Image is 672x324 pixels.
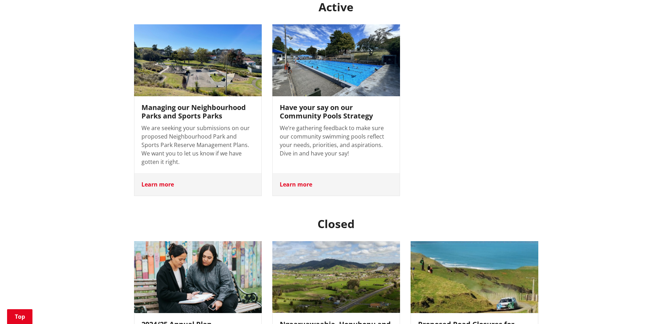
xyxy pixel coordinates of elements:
a: Top [7,309,32,324]
div: Learn more [273,173,400,196]
img: ANNUAL PLAN 2024 [134,241,262,313]
div: Learn more [134,173,261,196]
a: Have your say on our Community Pools Strategy We’re gathering feedback to make sure our community... [272,24,400,196]
iframe: Messenger Launcher [640,294,665,320]
h3: Managing our Neighbourhood Parks and Sports Parks [141,103,254,120]
a: Managing our Neighbourhood Parks and Sports Parks We are seeking your submissions on our proposed... [134,24,262,196]
img: Community Pools - Photo [269,23,403,98]
img: Town centre plans [272,241,400,313]
img: Neighbourhood and Sports Park RMP Photo [134,24,262,96]
h3: Have your say on our Community Pools Strategy [280,103,393,120]
img: driving [411,241,538,313]
p: We’re gathering feedback to make sure our community swimming pools reflect your needs, priorities... [280,124,393,158]
h2: Active [134,0,538,14]
h2: Closed [134,217,538,231]
p: We are seeking your submissions on our proposed Neighbourhood Park and Sports Park Reserve Manage... [141,124,254,166]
